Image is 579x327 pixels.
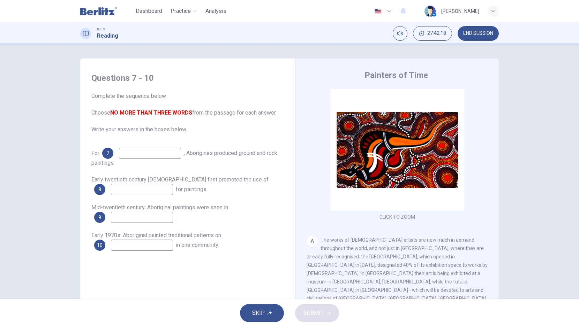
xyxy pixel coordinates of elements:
[97,27,105,32] span: IELTS
[168,5,200,17] button: Practice
[205,7,226,15] span: Analysis
[97,32,118,40] h1: Reading
[307,236,318,247] div: A
[427,31,446,36] span: 27:42:18
[106,151,109,156] span: 7
[176,186,208,193] span: for paintings.
[91,176,269,183] span: Early twentieth century [DEMOGRAPHIC_DATA] first promoted the use of
[136,7,162,15] span: Dashboard
[374,9,382,14] img: en
[413,26,452,41] button: 27:42:18
[463,31,493,36] span: END SESSION
[98,215,101,220] span: 9
[133,5,165,17] button: Dashboard
[80,4,133,18] a: Berlitz Latam logo
[203,5,229,17] button: Analysis
[393,26,407,41] div: Mute
[91,150,99,156] span: For
[98,187,101,192] span: 8
[80,4,117,18] img: Berlitz Latam logo
[176,214,177,220] span: .
[171,7,191,15] span: Practice
[424,6,436,17] img: Profile picture
[364,70,428,81] h4: Painters of Time
[91,92,284,134] span: Complete the sequence below. Choose from the passage for each answer. Write your answers in the b...
[91,204,228,211] span: Mid-twentieth century: Aboriginal paintings were seen in
[91,72,284,84] h4: Questions 7 - 10
[110,109,192,116] font: NO MORE THAN THREE WORDS
[240,304,284,322] button: SKIP
[441,7,479,15] div: [PERSON_NAME]
[91,232,221,239] span: Early 1970s: Aboriginal painted traditional patterns on
[176,242,219,248] span: in one community.
[252,308,265,318] span: SKIP
[91,150,277,166] span: , Aborigines produced ground and rock paintings.
[458,26,499,41] button: END SESSION
[97,243,103,248] span: 10
[413,26,452,41] div: Hide
[307,237,488,318] span: The works of [DEMOGRAPHIC_DATA] artists are now much in demand throughout the world, and not just...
